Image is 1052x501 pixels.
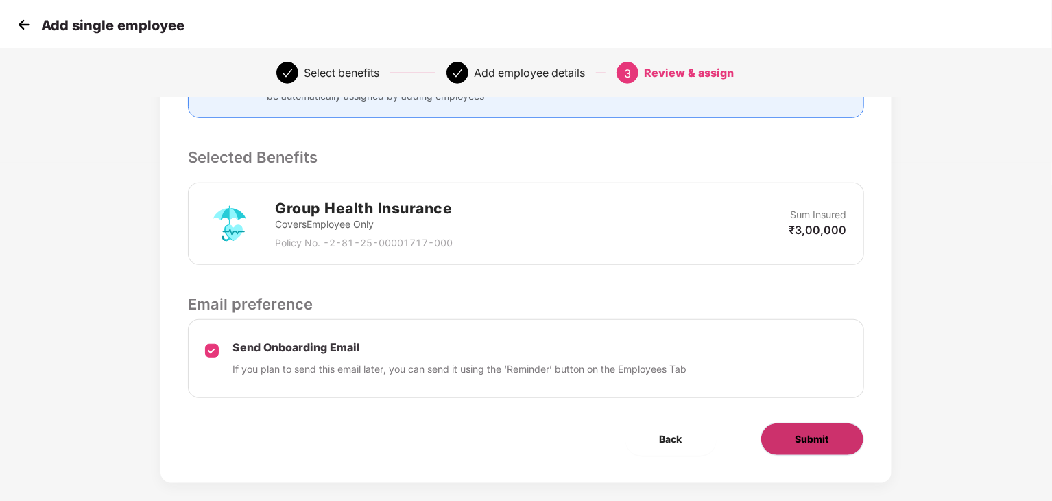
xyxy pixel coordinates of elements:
[41,17,184,34] p: Add single employee
[304,62,379,84] div: Select benefits
[188,145,863,169] p: Selected Benefits
[791,207,847,222] p: Sum Insured
[644,62,734,84] div: Review & assign
[275,197,453,220] h2: Group Health Insurance
[789,222,847,237] p: ₹3,00,000
[232,340,686,355] p: Send Onboarding Email
[761,423,864,456] button: Submit
[188,292,863,316] p: Email preference
[796,432,829,447] span: Submit
[14,14,34,35] img: svg+xml;base64,PHN2ZyB4bWxucz0iaHR0cDovL3d3dy53My5vcmcvMjAwMC9zdmciIHdpZHRoPSIzMCIgaGVpZ2h0PSIzMC...
[452,68,463,79] span: check
[232,362,686,377] p: If you plan to send this email later, you can send it using the ‘Reminder’ button on the Employee...
[282,68,293,79] span: check
[624,67,631,80] span: 3
[660,432,682,447] span: Back
[275,235,453,250] p: Policy No. - 2-81-25-00001717-000
[474,62,585,84] div: Add employee details
[205,199,254,248] img: svg+xml;base64,PHN2ZyB4bWxucz0iaHR0cDovL3d3dy53My5vcmcvMjAwMC9zdmciIHdpZHRoPSI3MiIgaGVpZ2h0PSI3Mi...
[275,217,453,232] p: Covers Employee Only
[625,423,717,456] button: Back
